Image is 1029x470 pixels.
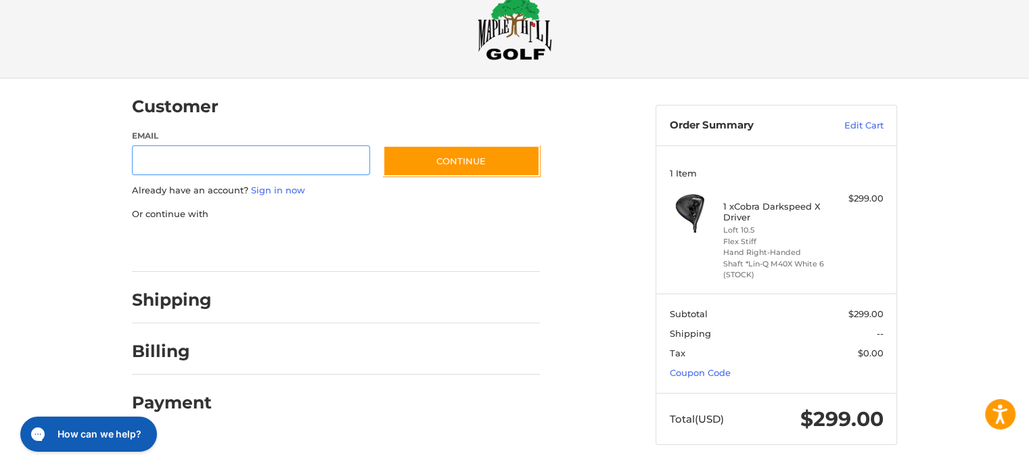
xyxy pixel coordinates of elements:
[132,341,211,362] h2: Billing
[132,130,370,142] label: Email
[383,145,540,177] button: Continue
[670,367,731,378] a: Coupon Code
[858,348,884,358] span: $0.00
[132,392,212,413] h2: Payment
[670,308,708,319] span: Subtotal
[670,168,884,179] h3: 1 Item
[242,234,344,258] iframe: PayPal-paylater
[723,247,827,258] li: Hand Right-Handed
[251,185,305,195] a: Sign in now
[357,234,459,258] iframe: PayPal-venmo
[877,328,884,339] span: --
[723,225,827,236] li: Loft 10.5
[670,348,685,358] span: Tax
[800,406,884,431] span: $299.00
[815,119,884,133] a: Edit Cart
[917,433,1029,470] iframe: Google Customer Reviews
[132,208,540,221] p: Or continue with
[848,308,884,319] span: $299.00
[132,184,540,197] p: Already have an account?
[132,96,219,117] h2: Customer
[670,413,724,425] span: Total (USD)
[723,201,827,223] h4: 1 x Cobra Darkspeed X Driver
[132,289,212,310] h2: Shipping
[723,236,827,248] li: Flex Stiff
[128,234,229,258] iframe: PayPal-paypal
[14,412,160,456] iframe: Gorgias live chat messenger
[723,258,827,281] li: Shaft *Lin-Q M40X White 6 (STOCK)
[670,119,815,133] h3: Order Summary
[670,328,711,339] span: Shipping
[830,192,884,206] div: $299.00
